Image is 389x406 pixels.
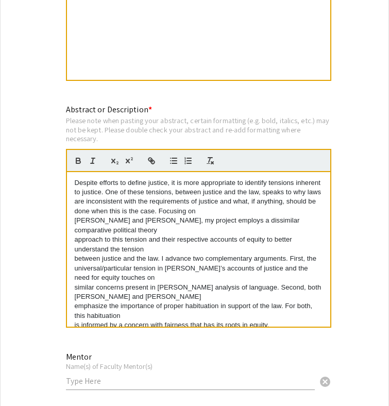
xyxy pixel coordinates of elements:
[319,376,331,388] span: cancel
[75,254,323,263] p: between justice and the law. I advance two complementary arguments. First, the
[75,320,323,330] p: is informed by a concern with fairness that has its roots in equity.
[66,376,315,386] input: Type Here
[315,370,335,391] button: Clear
[75,283,323,302] p: similar concerns present in [PERSON_NAME] analysis of language. Second, both [PERSON_NAME] and [P...
[8,360,44,398] iframe: Chat
[66,116,331,143] div: Please note when pasting your abstract, certain formatting (e.g. bold, italics, etc.) may not be ...
[75,235,323,254] p: approach to this tension and their respective accounts of equity to better understand the tension
[75,301,323,320] p: emphasize the importance of proper habituation in support of the law. For both, this habituation
[75,178,323,216] p: Despite efforts to define justice, it is more appropriate to identify tensions inherent to justic...
[66,104,152,115] mat-label: Abstract or Description
[66,362,315,371] div: Name(s) of Faculty Mentor(s)
[75,264,323,283] p: universal/particular tension in [PERSON_NAME]’s accounts of justice and the need for equity touch...
[66,351,92,362] mat-label: Mentor
[75,216,323,235] p: [PERSON_NAME] and [PERSON_NAME], my project employs a dissimilar comparative political theory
